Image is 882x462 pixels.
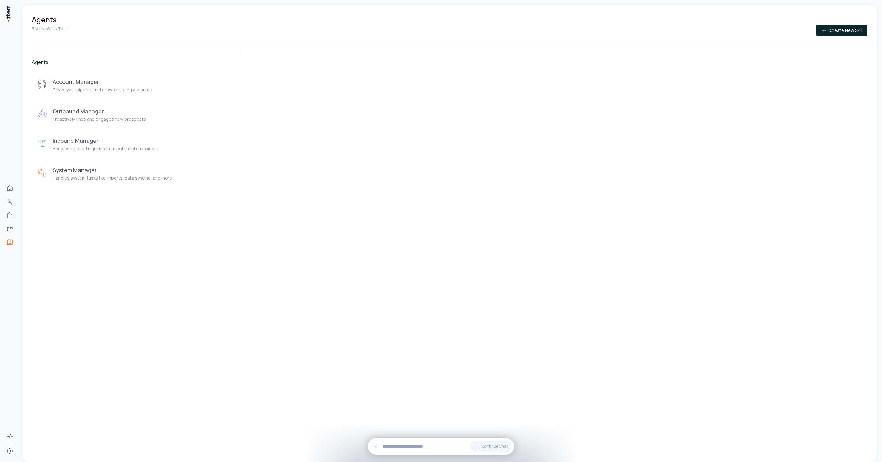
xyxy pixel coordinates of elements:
button: Outbound ManagerOutbound ManagerProactively finds and engages new prospects [32,103,238,127]
a: Settings [4,445,16,457]
p: Proactively finds and engages new prospects [53,116,146,122]
div: Continue Chat [368,438,514,455]
p: Handles inbound inquiries from potential customers [53,146,158,152]
button: Create New Skill [816,25,867,36]
a: Companies [4,209,16,221]
p: 3 Active Skills Total [32,26,69,32]
button: System ManagerSystem ManagerHandles system tasks like imports, data syncing, and more [32,161,238,186]
h3: Account Manager [53,78,152,85]
img: System Manager [37,168,48,179]
a: Agents [4,236,16,248]
span: Continue Chat [481,444,508,449]
h3: Outbound Manager [53,108,146,115]
button: Continue Chat [470,441,512,452]
p: Handles system tasks like imports, data syncing, and more [53,175,172,181]
h2: Agents [32,59,238,66]
h3: Inbound Manager [53,137,158,144]
img: Item Brain Logo [5,5,11,22]
img: Inbound Manager [37,138,48,149]
button: Account ManagerAccount ManagerDrives your pipeline and grows existing accounts [32,73,238,98]
h1: Agents [32,15,57,25]
a: People [4,195,16,208]
a: Deals [4,222,16,235]
button: Inbound ManagerInbound ManagerHandles inbound inquiries from potential customers [32,132,238,157]
p: Drives your pipeline and grows existing accounts [53,87,152,93]
h3: System Manager [53,166,172,174]
a: Activity [4,430,16,442]
a: Home [4,182,16,194]
img: Account Manager [37,79,48,90]
img: Outbound Manager [37,109,48,120]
